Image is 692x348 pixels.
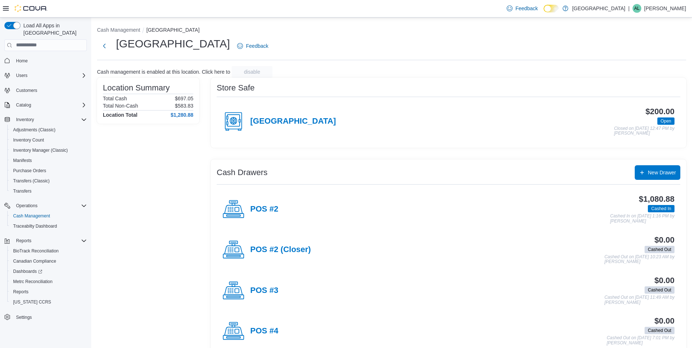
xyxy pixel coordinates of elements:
span: Purchase Orders [10,166,87,175]
h4: POS #2 [250,205,278,214]
span: Adjustments (Classic) [13,127,55,133]
button: Operations [13,201,40,210]
span: Transfers [10,187,87,196]
a: Purchase Orders [10,166,49,175]
span: Catalog [16,102,31,108]
span: Open [661,118,671,124]
span: Reports [13,236,87,245]
button: Transfers (Classic) [7,176,90,186]
button: New Drawer [635,165,680,180]
a: Adjustments (Classic) [10,125,58,134]
span: Inventory Count [10,136,87,144]
span: Transfers (Classic) [13,178,50,184]
h3: $0.00 [654,317,674,325]
nav: An example of EuiBreadcrumbs [97,26,686,35]
span: Canadian Compliance [13,258,56,264]
button: Reports [7,287,90,297]
p: [PERSON_NAME] [644,4,686,13]
button: Purchase Orders [7,166,90,176]
span: Home [13,56,87,65]
h4: POS #2 (Closer) [250,245,311,255]
button: disable [232,66,272,78]
button: Inventory Count [7,135,90,145]
a: Home [13,57,31,65]
button: Traceabilty Dashboard [7,221,90,231]
span: Dashboards [10,267,87,276]
button: [GEOGRAPHIC_DATA] [146,27,200,33]
span: Catalog [13,101,87,109]
h6: Total Cash [103,96,127,101]
button: Cash Management [7,211,90,221]
button: Reports [1,236,90,246]
button: Canadian Compliance [7,256,90,266]
span: Inventory Count [13,137,44,143]
span: New Drawer [648,169,676,176]
h3: $0.00 [654,236,674,244]
input: Dark Mode [544,5,559,12]
a: Inventory Count [10,136,47,144]
h3: $0.00 [654,276,674,285]
a: Cash Management [10,212,53,220]
span: Reports [13,289,28,295]
span: Cashed Out [645,246,674,253]
span: Dark Mode [544,12,544,13]
span: Cashed Out [648,327,671,334]
span: Washington CCRS [10,298,87,306]
h4: $1,280.88 [171,112,193,118]
span: Cashed Out [645,286,674,294]
img: Cova [15,5,47,12]
button: Settings [1,312,90,322]
span: Feedback [246,42,268,50]
span: Manifests [10,156,87,165]
span: Traceabilty Dashboard [10,222,87,231]
h3: Location Summary [103,84,170,92]
button: Catalog [1,100,90,110]
button: BioTrack Reconciliation [7,246,90,256]
a: Dashboards [10,267,45,276]
h3: $200.00 [646,107,674,116]
a: Metrc Reconciliation [10,277,55,286]
span: Customers [13,86,87,95]
a: Feedback [504,1,541,16]
span: Inventory [13,115,87,124]
span: Feedback [515,5,538,12]
span: Open [657,117,674,125]
a: Settings [13,313,35,322]
a: Customers [13,86,40,95]
button: Metrc Reconciliation [7,277,90,287]
a: Canadian Compliance [10,257,59,266]
span: Operations [16,203,38,209]
p: Cashed Out on [DATE] 7:01 PM by [PERSON_NAME] [607,336,674,345]
span: Users [13,71,87,80]
span: Cashed Out [648,246,671,253]
span: Home [16,58,28,64]
span: Cash Management [10,212,87,220]
button: Adjustments (Classic) [7,125,90,135]
a: Reports [10,287,31,296]
span: Canadian Compliance [10,257,87,266]
span: Load All Apps in [GEOGRAPHIC_DATA] [20,22,87,36]
h3: Store Safe [217,84,255,92]
a: BioTrack Reconciliation [10,247,62,255]
h1: [GEOGRAPHIC_DATA] [116,36,230,51]
button: Customers [1,85,90,96]
p: Closed on [DATE] 12:47 PM by [PERSON_NAME] [614,126,674,136]
p: Cash management is enabled at this location. Click here to [97,69,230,75]
span: Transfers [13,188,31,194]
span: Reports [10,287,87,296]
a: Inventory Manager (Classic) [10,146,71,155]
p: | [628,4,630,13]
button: [US_STATE] CCRS [7,297,90,307]
span: disable [244,68,260,76]
h3: Cash Drawers [217,168,267,177]
span: Metrc Reconciliation [10,277,87,286]
h4: [GEOGRAPHIC_DATA] [250,117,336,126]
button: Inventory Manager (Classic) [7,145,90,155]
p: [GEOGRAPHIC_DATA] [572,4,625,13]
a: Feedback [234,39,271,53]
span: Purchase Orders [13,168,46,174]
span: Settings [16,314,32,320]
span: Cashed Out [645,327,674,334]
span: Metrc Reconciliation [13,279,53,285]
p: Cashed In on [DATE] 1:16 PM by [PERSON_NAME] [610,214,674,224]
